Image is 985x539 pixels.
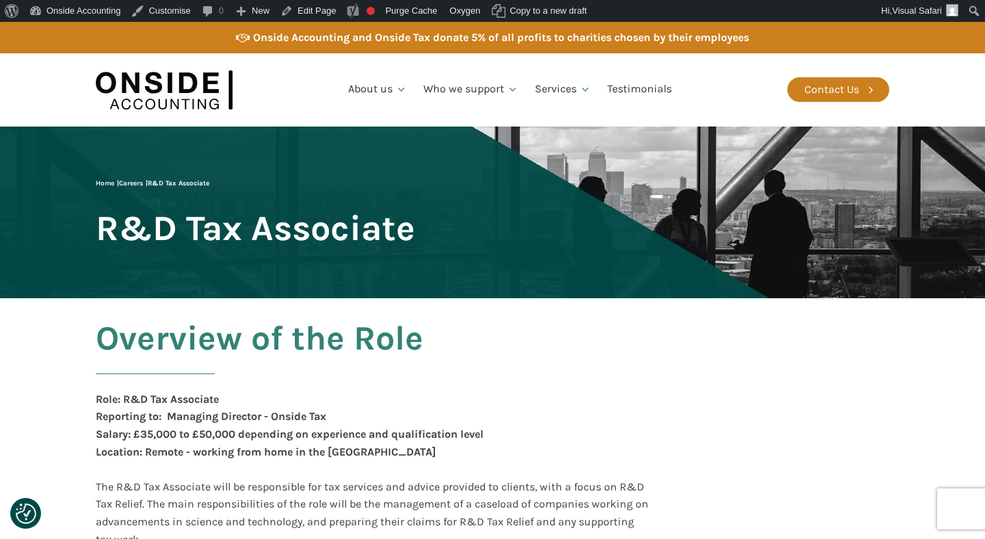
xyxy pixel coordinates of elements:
[415,66,527,113] a: Who we support
[96,179,209,187] span: | |
[599,66,680,113] a: Testimonials
[340,66,415,113] a: About us
[96,64,233,116] img: Onside Accounting
[16,503,36,524] button: Consent Preferences
[96,391,484,478] div: Role: R&D Tax Associate Reporting to: Managing Director - Onside Tax Salary: £35,000 to £50,000 d...
[148,179,209,187] span: R&D Tax Associate
[96,179,114,187] a: Home
[804,81,859,98] div: Contact Us
[16,503,36,524] img: Revisit consent button
[527,66,599,113] a: Services
[787,77,889,102] a: Contact Us
[96,209,415,247] span: R&D Tax Associate
[367,7,375,15] div: Focus keyphrase not set
[119,179,143,187] a: Careers
[253,29,749,47] div: Onside Accounting and Onside Tax donate 5% of all profits to charities chosen by their employees
[96,319,423,391] h2: Overview of the Role
[892,5,942,16] span: Visual Safari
